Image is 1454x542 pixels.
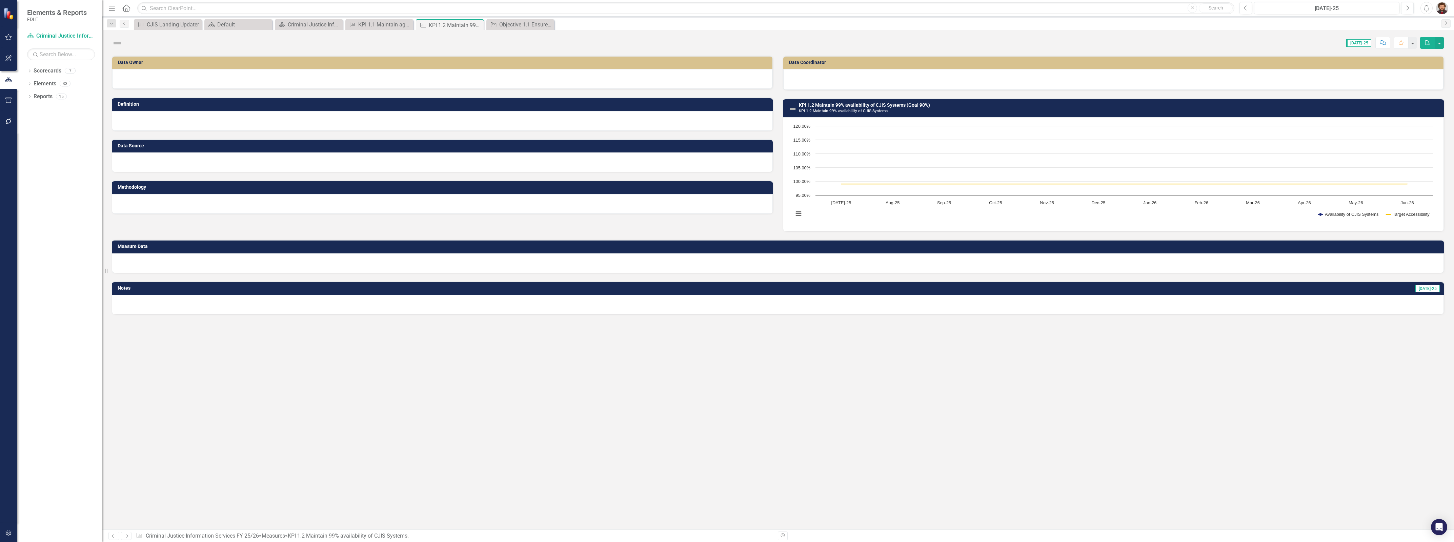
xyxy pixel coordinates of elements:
text: Dec-25 [1091,200,1105,205]
svg: Interactive chart [790,123,1436,224]
img: ClearPoint Strategy [3,8,15,20]
text: 120.00% [793,124,810,129]
button: Show Availability of CJIS Systems [1318,212,1378,217]
text: Availability of CJIS Systems [1325,212,1378,217]
a: Criminal Justice Information Services FY 25/26 [27,32,95,40]
h3: Data Coordinator [789,60,1440,65]
div: Open Intercom Messenger [1431,519,1447,535]
text: 95.00% [796,193,810,198]
a: Reports [34,93,53,101]
text: Feb-26 [1194,200,1208,205]
div: Chart. Highcharts interactive chart. [790,123,1437,224]
text: Apr-26 [1298,200,1311,205]
h3: Data Source [118,143,769,148]
text: Jan-26 [1143,200,1156,205]
small: FDLE [27,17,87,22]
img: Not Defined [112,38,123,48]
text: [DATE]-25 [831,200,851,205]
button: Show Target Accessibility [1386,212,1430,217]
span: Search [1209,5,1223,11]
a: Default [206,20,270,29]
button: View chart menu, Chart [794,209,803,218]
text: 115.00% [793,138,810,143]
text: May-26 [1349,200,1363,205]
div: KPI 1.2 Maintain 99% availability of CJIS Systems. [429,21,482,29]
text: Oct-25 [989,200,1002,205]
a: Objective 1.1 Ensure CJIS systems which contain and transmit criminal justice information are ava... [488,20,552,29]
text: Nov-25 [1040,200,1054,205]
text: 110.00% [793,151,810,157]
text: Target Accessibility [1393,212,1430,217]
a: CJIS Landing Updater [136,20,200,29]
h3: Definition [118,102,769,107]
h3: Methodology [118,185,769,190]
div: Default [217,20,270,29]
a: Elements [34,80,56,88]
small: KPI 1.2 Maintain 99% availability of CJIS Systems. [799,108,889,113]
div: 7 [65,68,76,74]
text: Aug-25 [886,200,900,205]
a: Measures [262,533,285,539]
text: 100.00% [793,179,810,184]
input: Search ClearPoint... [137,2,1234,14]
button: Search [1199,3,1233,13]
text: 105.00% [793,165,810,170]
div: 15 [56,93,67,99]
input: Search Below... [27,48,95,60]
img: Not Defined [789,105,797,113]
a: Criminal Justice Information Services Landing Page [277,20,341,29]
img: Christopher Kenworthy [1436,2,1448,14]
text: Jun-26 [1401,200,1414,205]
div: » » [136,532,773,540]
a: KPI 1.2 Maintain 99% availability of CJIS Systems (Goal 90%) [799,102,930,108]
button: [DATE]-25 [1254,2,1399,14]
h3: Measure Data [118,244,1440,249]
div: CJIS Landing Updater [147,20,200,29]
div: [DATE]-25 [1256,4,1397,13]
div: 33 [60,81,70,87]
div: KPI 1.1 Maintain agency audits to validate that contributing agencies are within the established ... [358,20,411,29]
span: Elements & Reports [27,8,87,17]
span: [DATE]-25 [1346,39,1371,47]
div: Criminal Justice Information Services Landing Page [288,20,341,29]
text: Sep-25 [937,200,951,205]
a: KPI 1.1 Maintain agency audits to validate that contributing agencies are within the established ... [347,20,411,29]
a: Scorecards [34,67,61,75]
h3: Data Owner [118,60,769,65]
text: Mar-26 [1246,200,1260,205]
div: Objective 1.1 Ensure CJIS systems which contain and transmit criminal justice information are ava... [499,20,552,29]
span: [DATE]-25 [1415,285,1440,292]
h3: Notes [118,286,559,291]
div: KPI 1.2 Maintain 99% availability of CJIS Systems. [288,533,409,539]
a: Criminal Justice Information Services FY 25/26 [146,533,259,539]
